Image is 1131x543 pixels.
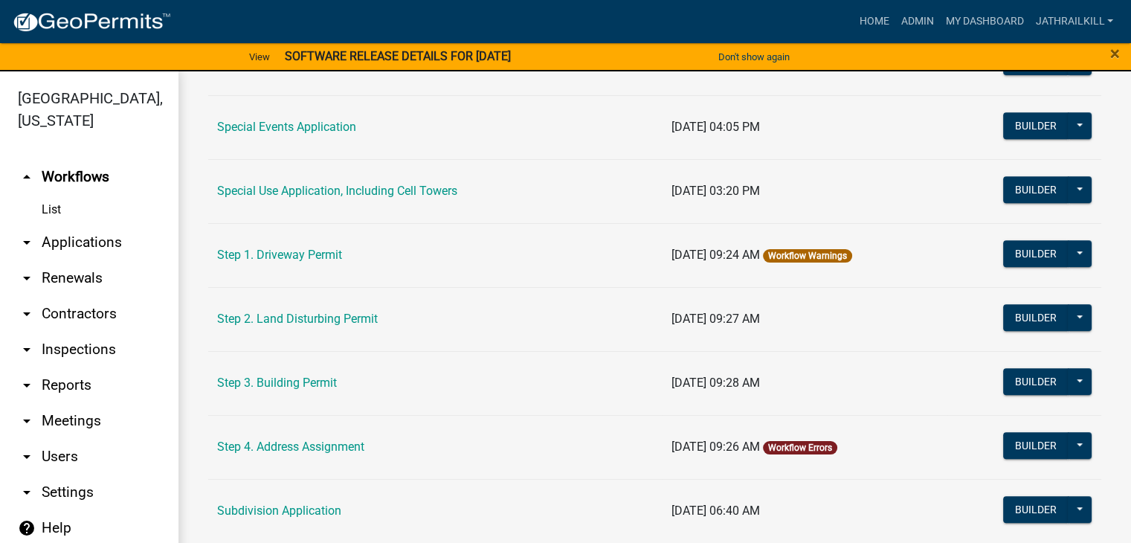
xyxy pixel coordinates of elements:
i: arrow_drop_down [18,234,36,251]
i: arrow_drop_down [18,305,36,323]
span: [DATE] 09:24 AM [671,248,760,262]
button: Builder [1003,176,1069,203]
a: Home [853,7,895,36]
a: Jathrailkill [1029,7,1119,36]
a: Special Events Application [217,120,356,134]
i: arrow_drop_down [18,269,36,287]
span: × [1110,43,1120,64]
span: [DATE] 03:20 PM [671,184,760,198]
button: Builder [1003,240,1069,267]
i: arrow_drop_down [18,412,36,430]
button: Close [1110,45,1120,62]
button: Builder [1003,48,1069,75]
i: help [18,519,36,537]
a: Workflow Warnings [768,251,847,261]
span: [DATE] 09:28 AM [671,376,760,390]
a: Subdivision Application [217,504,341,518]
a: Step 1. Driveway Permit [217,248,342,262]
button: Builder [1003,496,1069,523]
i: arrow_drop_down [18,448,36,466]
i: arrow_drop_down [18,341,36,359]
a: Step 3. Building Permit [217,376,337,390]
span: [DATE] 04:05 PM [671,120,760,134]
i: arrow_drop_down [18,376,36,394]
span: [DATE] 09:27 AM [671,312,760,326]
button: Builder [1003,368,1069,395]
strong: SOFTWARE RELEASE DETAILS FOR [DATE] [285,49,511,63]
a: View [243,45,276,69]
a: Step 2. Land Disturbing Permit [217,312,378,326]
i: arrow_drop_down [18,483,36,501]
span: [DATE] 06:40 AM [671,504,760,518]
a: Special Use Application, Including Cell Towers [217,184,457,198]
a: Admin [895,7,939,36]
button: Builder [1003,432,1069,459]
button: Builder [1003,304,1069,331]
a: Step 4. Address Assignment [217,440,364,454]
span: [DATE] 09:26 AM [671,440,760,454]
button: Builder [1003,112,1069,139]
button: Don't show again [712,45,796,69]
a: Workflow Errors [768,443,832,453]
i: arrow_drop_up [18,168,36,186]
a: My Dashboard [939,7,1029,36]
